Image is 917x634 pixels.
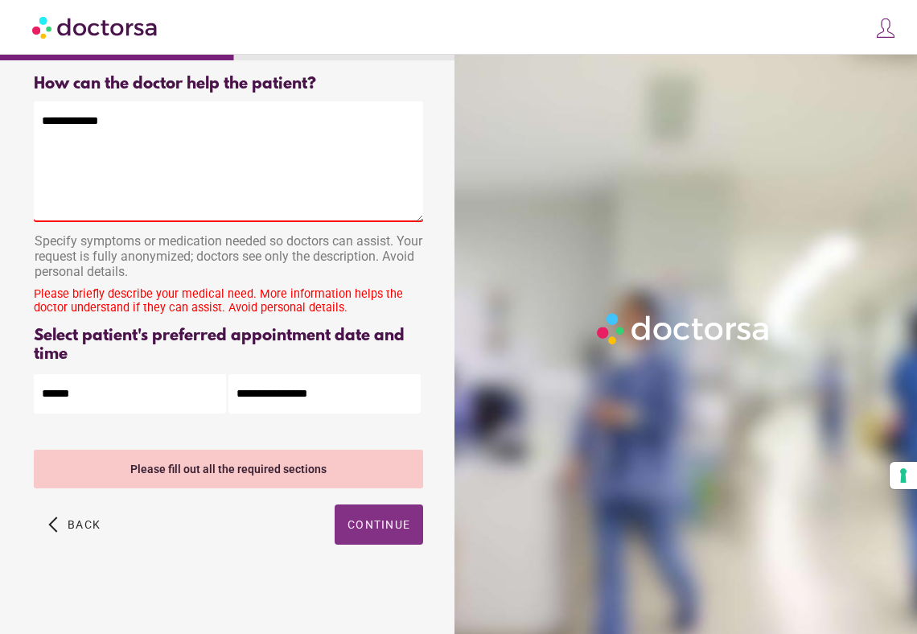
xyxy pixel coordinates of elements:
div: Select patient's preferred appointment date and time [34,327,423,364]
button: arrow_back_ios Back [42,504,107,545]
button: Continue [335,504,423,545]
span: Continue [347,518,410,531]
span: Back [68,518,101,531]
div: Specify symptoms or medication needed so doctors can assist. Your request is fully anonymized; do... [34,225,423,291]
div: Please fill out all the required sections [34,450,423,488]
img: Logo-Doctorsa-trans-White-partial-flat.png [592,308,775,349]
div: Please briefly describe your medical need. More information helps the doctor understand if they c... [34,287,423,315]
button: Your consent preferences for tracking technologies [890,462,917,489]
img: icons8-customer-100.png [874,17,897,39]
div: How can the doctor help the patient? [34,75,423,93]
img: Doctorsa.com [32,9,159,45]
